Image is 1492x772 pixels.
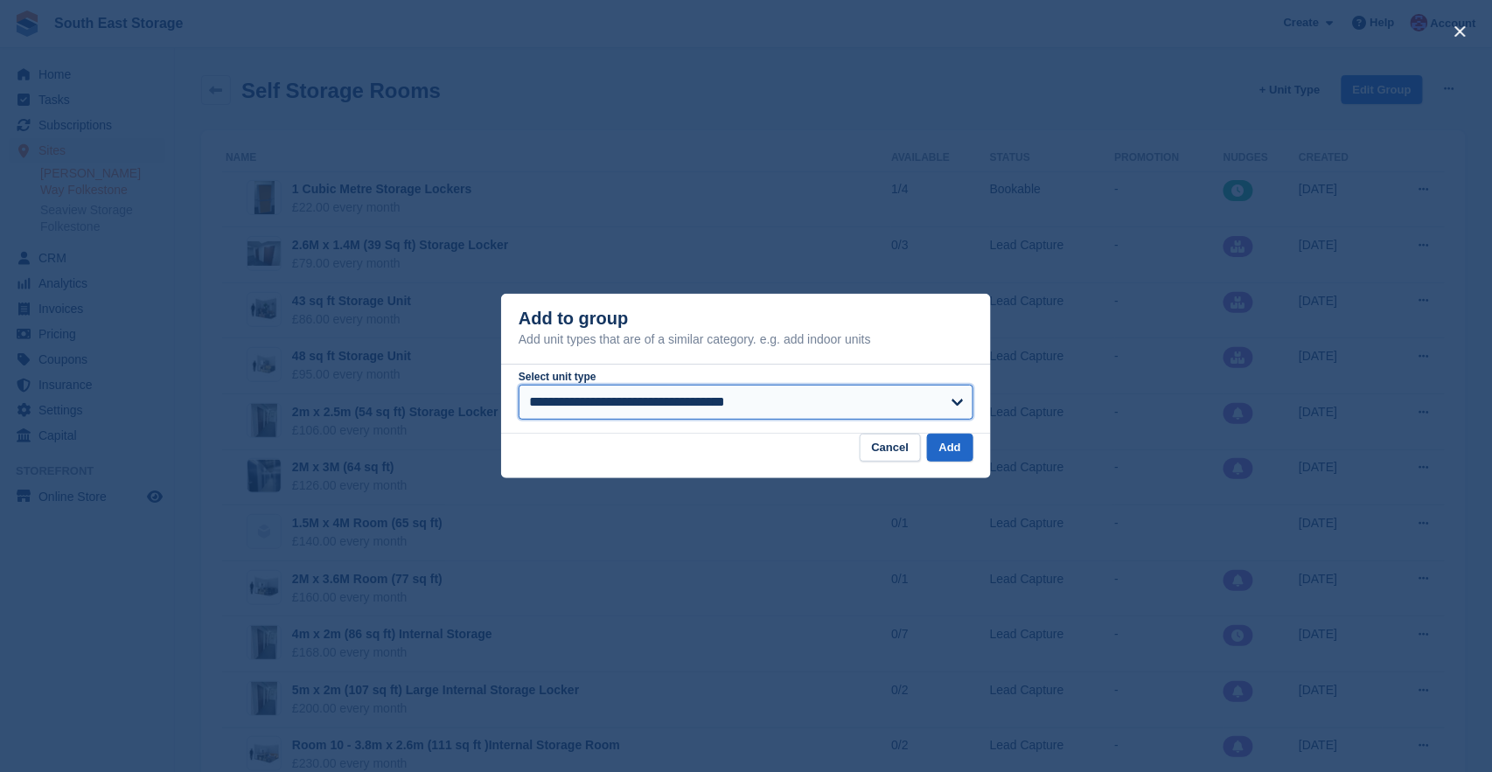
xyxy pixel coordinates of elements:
[519,309,871,350] div: Add to group
[1447,17,1475,45] button: close
[519,329,871,350] div: Add unit types that are of a similar category. e.g. add indoor units
[519,371,596,383] label: Select unit type
[860,434,922,463] button: Cancel
[927,434,973,463] button: Add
